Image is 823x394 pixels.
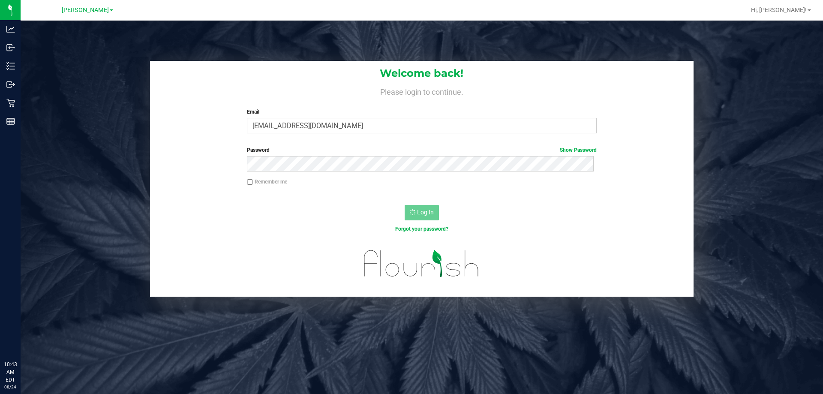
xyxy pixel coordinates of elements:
[6,25,15,33] inline-svg: Analytics
[6,99,15,107] inline-svg: Retail
[751,6,807,13] span: Hi, [PERSON_NAME]!
[4,361,17,384] p: 10:43 AM EDT
[417,209,434,216] span: Log In
[354,242,490,286] img: flourish_logo.svg
[4,384,17,390] p: 08/24
[62,6,109,14] span: [PERSON_NAME]
[247,108,596,116] label: Email
[150,68,694,79] h1: Welcome back!
[247,179,253,185] input: Remember me
[247,178,287,186] label: Remember me
[560,147,597,153] a: Show Password
[405,205,439,220] button: Log In
[247,147,270,153] span: Password
[150,86,694,96] h4: Please login to continue.
[6,80,15,89] inline-svg: Outbound
[6,62,15,70] inline-svg: Inventory
[395,226,448,232] a: Forgot your password?
[6,43,15,52] inline-svg: Inbound
[6,117,15,126] inline-svg: Reports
